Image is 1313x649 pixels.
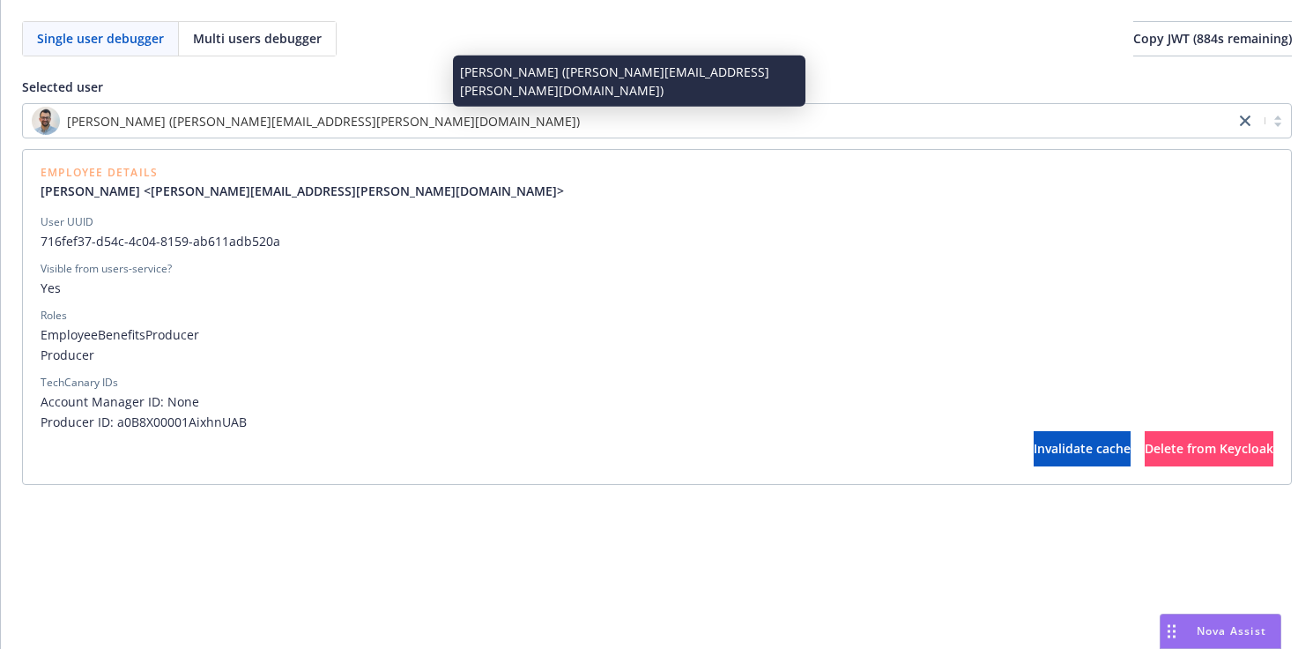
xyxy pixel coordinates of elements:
span: EmployeeBenefitsProducer [41,325,1273,344]
span: Multi users debugger [193,29,322,48]
span: Single user debugger [37,29,164,48]
span: Nova Assist [1197,623,1266,638]
a: [PERSON_NAME] <[PERSON_NAME][EMAIL_ADDRESS][PERSON_NAME][DOMAIN_NAME]> [41,182,578,200]
div: Visible from users-service? [41,261,172,277]
div: Roles [41,308,67,324]
span: Producer [41,346,1273,364]
span: Employee Details [41,168,578,178]
button: Nova Assist [1160,614,1281,649]
span: Delete from Keycloak [1145,440,1273,457]
button: Copy JWT (884s remaining) [1133,21,1292,56]
span: Selected user [22,78,103,95]
span: Yes [41,279,1273,297]
span: [PERSON_NAME] ([PERSON_NAME][EMAIL_ADDRESS][PERSON_NAME][DOMAIN_NAME]) [67,112,580,131]
button: Delete from Keycloak [1145,431,1273,466]
div: Drag to move [1161,615,1183,648]
span: Producer ID: a0B8X00001AixhnUAB [41,413,1273,431]
a: close [1235,110,1256,131]
span: 716fef37-d54c-4c04-8159-ab611adb520a [41,232,1273,250]
div: TechCanary IDs [41,375,118,391]
img: photo [32,107,60,135]
div: User UUID [41,214,93,230]
span: Invalidate cache [1034,440,1131,457]
span: photo[PERSON_NAME] ([PERSON_NAME][EMAIL_ADDRESS][PERSON_NAME][DOMAIN_NAME]) [32,107,1226,135]
button: Invalidate cache [1034,431,1131,466]
span: Account Manager ID: None [41,392,1273,411]
span: Copy JWT ( 884 s remaining) [1133,30,1292,47]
